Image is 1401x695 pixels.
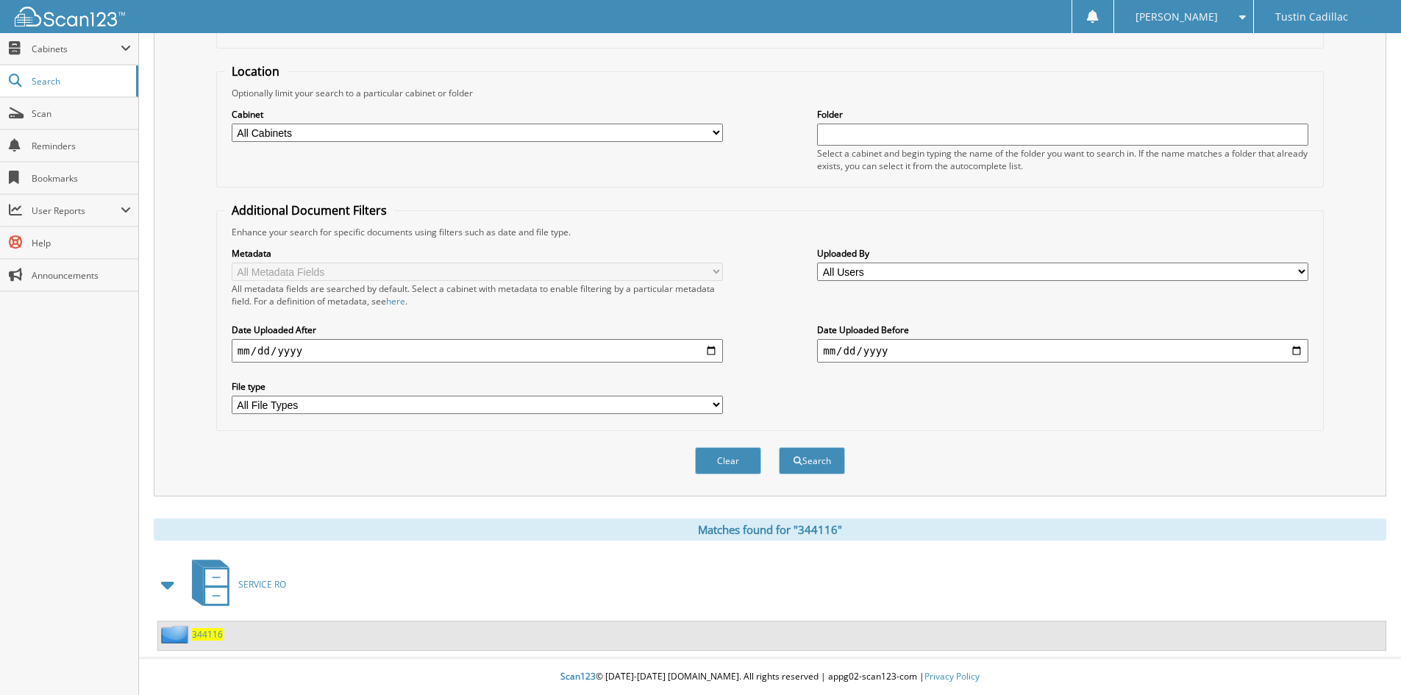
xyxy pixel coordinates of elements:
input: start [232,339,723,363]
label: Cabinet [232,108,723,121]
legend: Location [224,63,287,79]
span: Scan [32,107,131,120]
label: Uploaded By [817,247,1308,260]
button: Clear [695,447,761,474]
a: Privacy Policy [924,670,980,682]
span: Scan123 [560,670,596,682]
div: Matches found for "344116" [154,518,1386,541]
span: Help [32,237,131,249]
span: Reminders [32,140,131,152]
div: All metadata fields are searched by default. Select a cabinet with metadata to enable filtering b... [232,282,723,307]
button: Search [779,447,845,474]
div: Optionally limit your search to a particular cabinet or folder [224,87,1316,99]
a: 344116 [192,628,223,641]
label: File type [232,380,723,393]
span: Tustin Cadillac [1275,13,1348,21]
span: SERVICE RO [238,578,286,591]
a: here [386,295,405,307]
label: Folder [817,108,1308,121]
span: Search [32,75,129,88]
span: [PERSON_NAME] [1136,13,1218,21]
span: User Reports [32,204,121,217]
div: © [DATE]-[DATE] [DOMAIN_NAME]. All rights reserved | appg02-scan123-com | [139,659,1401,695]
input: end [817,339,1308,363]
span: Announcements [32,269,131,282]
span: Bookmarks [32,172,131,185]
label: Metadata [232,247,723,260]
img: folder2.png [161,625,192,644]
label: Date Uploaded Before [817,324,1308,336]
div: Select a cabinet and begin typing the name of the folder you want to search in. If the name match... [817,147,1308,172]
span: Cabinets [32,43,121,55]
div: Enhance your search for specific documents using filters such as date and file type. [224,226,1316,238]
img: scan123-logo-white.svg [15,7,125,26]
label: Date Uploaded After [232,324,723,336]
legend: Additional Document Filters [224,202,394,218]
a: SERVICE RO [183,555,286,613]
